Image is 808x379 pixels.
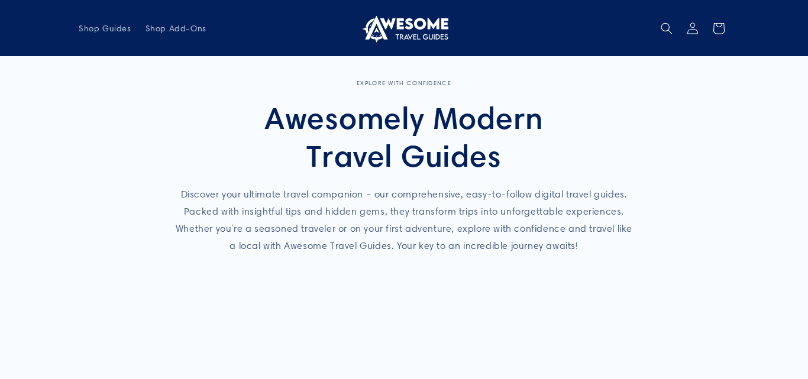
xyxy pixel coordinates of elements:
[79,23,131,34] span: Shop Guides
[360,14,448,43] img: Awesome Travel Guides
[654,15,680,41] summary: Search
[173,99,635,174] h2: Awesomely Modern Travel Guides
[173,186,635,254] p: Discover your ultimate travel companion – our comprehensive, easy-to-follow digital travel guides...
[355,9,453,47] a: Awesome Travel Guides
[146,23,206,34] span: Shop Add-Ons
[138,16,214,41] a: Shop Add-Ons
[173,80,635,87] p: Explore with Confidence
[72,16,138,41] a: Shop Guides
